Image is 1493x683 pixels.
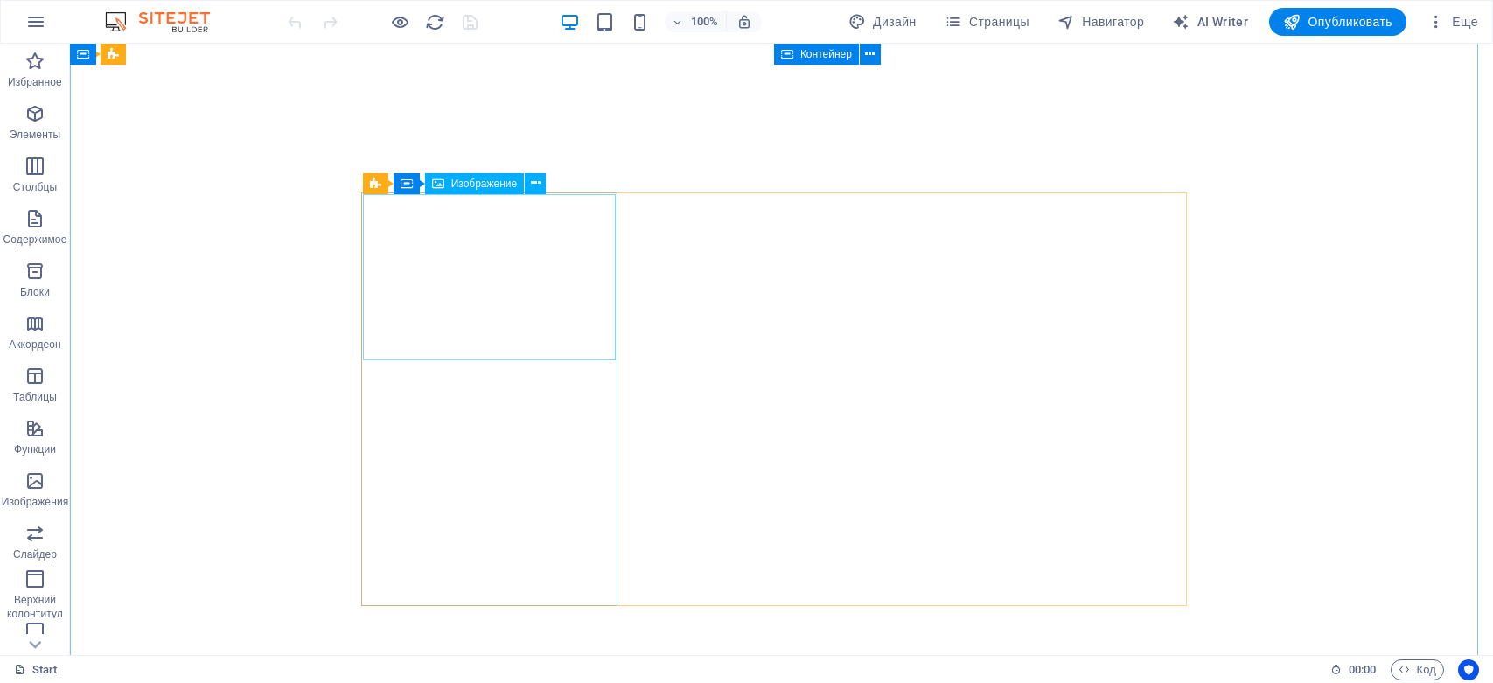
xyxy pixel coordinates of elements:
p: Содержимое [3,233,67,247]
span: Навигатор [1057,13,1144,31]
button: Нажмите здесь, чтобы выйти из режима предварительного просмотра и продолжить редактирование [389,11,410,32]
i: Перезагрузить страницу [425,12,445,32]
div: Дизайн (Ctrl+Alt+Y) [841,8,924,36]
button: 100% [665,11,727,32]
p: Аккордеон [9,338,61,352]
p: Слайдер [13,547,57,561]
button: Опубликовать [1269,8,1406,36]
span: Страницы [945,13,1029,31]
h6: Время сеанса [1330,659,1377,680]
h6: 100% [691,11,719,32]
span: AI Writer [1172,13,1248,31]
p: Таблицы [13,390,57,404]
p: Блоки [20,285,50,299]
button: Еще [1420,8,1485,36]
p: Изображения [2,495,69,509]
button: reload [424,11,445,32]
p: Столбцы [13,180,58,194]
a: Щелкните для отмены выбора. Дважды щелкните, чтобы открыть Страницы [14,659,58,680]
i: При изменении размера уровень масштабирования подстраивается автоматически в соответствии с выбра... [736,14,752,30]
button: AI Writer [1165,8,1255,36]
img: Editor Logo [101,11,232,32]
p: Избранное [8,75,62,89]
span: Контейнер [800,49,852,59]
button: Usercentrics [1458,659,1479,680]
span: Опубликовать [1283,13,1392,31]
p: Элементы [10,128,60,142]
span: Код [1399,659,1436,680]
button: Страницы [938,8,1036,36]
span: Изображение [451,178,518,189]
button: Код [1391,659,1444,680]
button: Дизайн [841,8,924,36]
span: Дизайн [848,13,917,31]
p: Функции [14,443,56,456]
span: : [1361,663,1364,676]
span: Еще [1427,13,1478,31]
button: Навигатор [1050,8,1151,36]
span: 00 00 [1349,659,1376,680]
